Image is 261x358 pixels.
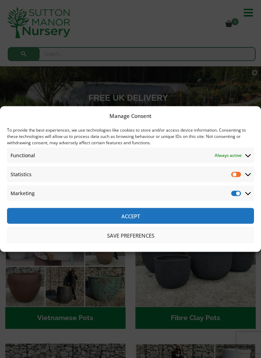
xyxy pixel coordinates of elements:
[11,151,35,160] span: Functional
[7,227,254,243] button: Save preferences
[11,170,32,179] span: Statistics
[109,112,152,120] div: Manage Consent
[7,208,254,224] button: Accept
[215,151,242,160] span: Always active
[7,127,254,146] div: To provide the best experiences, we use technologies like cookies to store and/or access device i...
[7,167,254,182] summary: Statistics
[7,186,254,201] summary: Marketing
[7,148,254,163] summary: Functional Always active
[11,189,35,198] span: Marketing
